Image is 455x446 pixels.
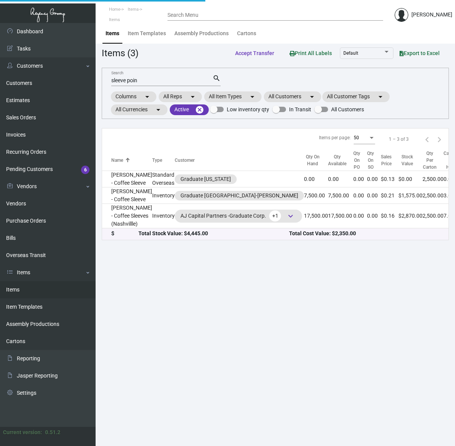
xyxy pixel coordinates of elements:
[188,92,197,101] mat-icon: arrow_drop_down
[354,135,375,141] mat-select: Items per page:
[421,133,433,145] button: Previous page
[304,204,328,228] td: 17,500.00
[128,7,139,12] span: Items
[111,230,138,238] div: $
[152,204,175,228] td: Inventory
[343,50,358,56] span: Default
[143,92,152,101] mat-icon: arrow_drop_down
[307,92,317,101] mat-icon: arrow_drop_down
[433,133,445,145] button: Next page
[395,8,408,22] img: admin@bootstrapmaster.com
[422,171,444,187] td: 2,500.00
[331,105,364,114] span: All Customers
[422,150,437,171] div: Qty Per Carton
[111,91,156,102] mat-chip: Columns
[111,104,167,115] mat-chip: All Currencies
[328,187,353,204] td: 7,500.00
[237,29,256,37] div: Cartons
[381,153,392,167] div: Sales Price
[286,212,295,221] span: keyboard_arrow_down
[102,204,152,228] td: [PERSON_NAME] - Coffee Sleeves (Nashvillle)
[398,187,422,204] td: $1,575.00
[381,187,398,204] td: $0.21
[102,46,138,60] div: Items (3)
[328,153,353,167] div: Qty Available
[381,171,398,187] td: $0.13
[152,187,175,204] td: Inventory
[353,187,367,204] td: 0.00
[422,187,444,204] td: 2,500.00
[367,150,374,171] div: Qty On SO
[102,187,152,204] td: [PERSON_NAME] - Coffee Sleeve
[235,50,274,56] span: Accept Transfer
[175,150,304,171] th: Customer
[283,46,338,60] button: Print All Labels
[102,171,152,187] td: [PERSON_NAME] - Coffee Sleeve
[411,11,452,19] div: [PERSON_NAME]
[304,153,328,167] div: Qty On Hand
[229,46,280,60] button: Accept Transfer
[289,230,439,238] div: Total Cost Value: $2,350.00
[400,50,440,56] span: Export to Excel
[159,91,202,102] mat-chip: All Reps
[227,105,269,114] span: Low inventory qty
[322,91,390,102] mat-chip: All Customer Tags
[138,230,289,238] div: Total Stock Value: $4,445.00
[376,92,385,101] mat-icon: arrow_drop_down
[328,204,353,228] td: 17,500.00
[328,171,353,187] td: 0.00
[367,150,381,171] div: Qty On SO
[248,92,257,101] mat-icon: arrow_drop_down
[45,428,60,436] div: 0.51.2
[367,187,381,204] td: 0.00
[398,204,422,228] td: $2,870.00
[154,105,163,114] mat-icon: arrow_drop_down
[128,29,166,37] div: Item Templates
[174,29,229,37] div: Assembly Productions
[353,150,360,171] div: Qty On PO
[269,210,281,221] span: +1
[109,7,120,12] span: Home
[204,91,262,102] mat-chip: All Item Types
[389,136,409,143] div: 1 – 3 of 3
[180,192,298,200] div: Graduate [GEOGRAPHIC_DATA]-[PERSON_NAME]
[152,157,175,164] div: Type
[381,153,398,167] div: Sales Price
[180,210,296,222] div: AJ Capital Partners -Graduate Corp.
[213,74,221,83] mat-icon: search
[111,157,123,164] div: Name
[381,204,398,228] td: $0.16
[180,175,231,183] div: Graduate [US_STATE]
[353,150,367,171] div: Qty On PO
[398,171,422,187] td: $0.00
[398,153,416,167] div: Stock Value
[398,153,422,167] div: Stock Value
[353,171,367,187] td: 0.00
[109,17,120,22] span: Items
[367,171,381,187] td: 0.00
[3,428,42,436] div: Current version:
[393,46,446,60] button: Export to Excel
[422,204,444,228] td: 2,500.00
[328,153,346,167] div: Qty Available
[111,157,152,164] div: Name
[289,50,332,56] span: Print All Labels
[304,153,321,167] div: Qty On Hand
[264,91,321,102] mat-chip: All Customers
[195,105,204,114] mat-icon: cancel
[353,204,367,228] td: 0.00
[152,157,162,164] div: Type
[304,187,328,204] td: 7,500.00
[170,104,209,115] mat-chip: Active
[304,171,328,187] td: 0.00
[367,204,381,228] td: 0.00
[289,105,311,114] span: In Transit
[354,135,359,140] span: 50
[106,29,119,37] div: Items
[152,171,175,187] td: Standard Overseas
[319,134,351,141] div: Items per page:
[422,150,444,171] div: Qty Per Carton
